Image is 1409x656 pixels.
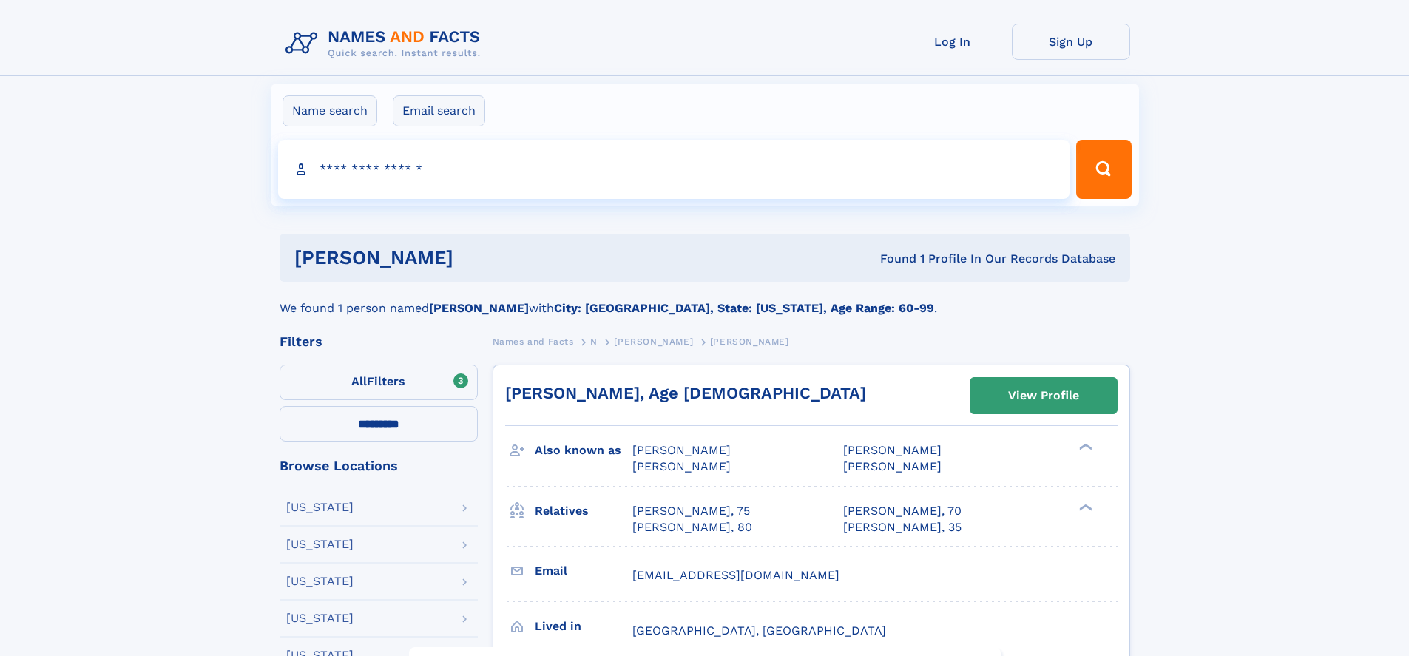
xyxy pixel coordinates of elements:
[970,378,1117,413] a: View Profile
[632,519,752,535] a: [PERSON_NAME], 80
[614,332,693,351] a: [PERSON_NAME]
[590,337,598,347] span: N
[666,251,1115,267] div: Found 1 Profile In Our Records Database
[351,374,367,388] span: All
[632,503,750,519] a: [PERSON_NAME], 75
[505,384,866,402] a: [PERSON_NAME], Age [DEMOGRAPHIC_DATA]
[590,332,598,351] a: N
[710,337,789,347] span: [PERSON_NAME]
[286,575,354,587] div: [US_STATE]
[535,498,632,524] h3: Relatives
[278,140,1070,199] input: search input
[280,24,493,64] img: Logo Names and Facts
[535,438,632,463] h3: Also known as
[843,503,962,519] a: [PERSON_NAME], 70
[294,248,667,267] h1: [PERSON_NAME]
[535,558,632,584] h3: Email
[280,335,478,348] div: Filters
[393,95,485,126] label: Email search
[843,459,942,473] span: [PERSON_NAME]
[632,623,886,638] span: [GEOGRAPHIC_DATA], [GEOGRAPHIC_DATA]
[893,24,1012,60] a: Log In
[1075,442,1093,452] div: ❯
[286,501,354,513] div: [US_STATE]
[1008,379,1079,413] div: View Profile
[286,538,354,550] div: [US_STATE]
[1076,140,1131,199] button: Search Button
[280,459,478,473] div: Browse Locations
[283,95,377,126] label: Name search
[1012,24,1130,60] a: Sign Up
[280,282,1130,317] div: We found 1 person named with .
[429,301,529,315] b: [PERSON_NAME]
[632,459,731,473] span: [PERSON_NAME]
[632,443,731,457] span: [PERSON_NAME]
[1075,502,1093,512] div: ❯
[614,337,693,347] span: [PERSON_NAME]
[280,365,478,400] label: Filters
[632,568,839,582] span: [EMAIL_ADDRESS][DOMAIN_NAME]
[286,612,354,624] div: [US_STATE]
[493,332,574,351] a: Names and Facts
[843,519,962,535] a: [PERSON_NAME], 35
[554,301,934,315] b: City: [GEOGRAPHIC_DATA], State: [US_STATE], Age Range: 60-99
[535,614,632,639] h3: Lived in
[843,443,942,457] span: [PERSON_NAME]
